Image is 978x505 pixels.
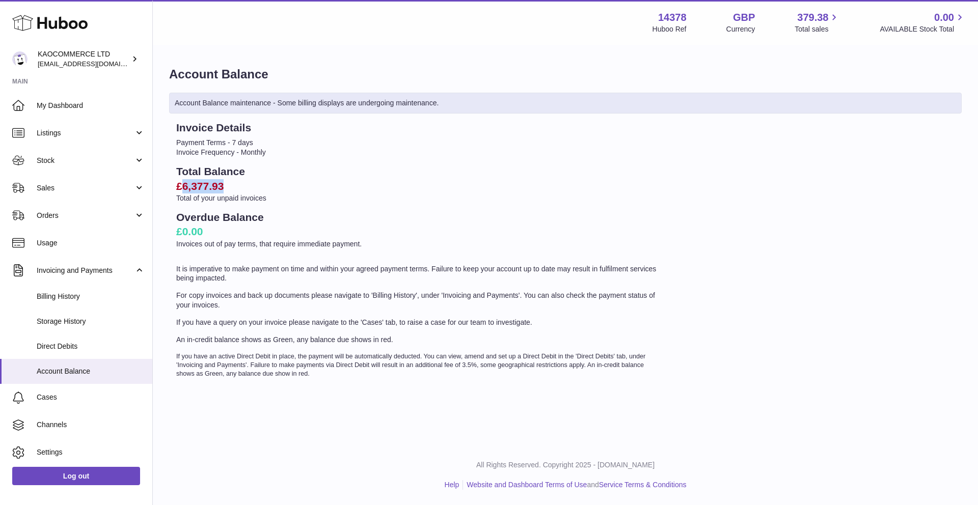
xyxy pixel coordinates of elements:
[653,24,687,34] div: Huboo Ref
[169,93,962,114] div: Account Balance maintenance - Some billing displays are undergoing maintenance.
[733,11,755,24] strong: GBP
[176,148,661,157] li: Invoice Frequency - Monthly
[176,291,661,310] p: For copy invoices and back up documents please navigate to 'Billing History', under 'Invoicing an...
[37,156,134,165] span: Stock
[161,460,970,470] p: All Rights Reserved. Copyright 2025 - [DOMAIN_NAME]
[176,193,661,203] p: Total of your unpaid invoices
[37,420,145,430] span: Channels
[12,467,140,485] a: Log out
[37,211,134,220] span: Orders
[176,164,661,179] h2: Total Balance
[37,101,145,110] span: My Dashboard
[37,317,145,326] span: Storage History
[38,60,150,68] span: [EMAIL_ADDRESS][DOMAIN_NAME]
[880,11,966,34] a: 0.00 AVAILABLE Stock Total
[37,447,145,457] span: Settings
[169,66,962,82] h1: Account Balance
[726,24,755,34] div: Currency
[176,335,661,345] p: An in-credit balance shows as Green, any balance due shows in red.
[176,264,661,284] p: It is imperative to make payment on time and within your agreed payment terms. Failure to keep yo...
[934,11,954,24] span: 0.00
[38,49,129,69] div: KAOCOMMERCE LTD
[176,179,661,193] h2: £6,377.93
[445,481,459,489] a: Help
[176,239,661,249] p: Invoices out of pay terms, that require immediate payment.
[176,121,661,135] h2: Invoice Details
[795,11,840,34] a: 379.38 Total sales
[37,183,134,193] span: Sales
[37,367,145,376] span: Account Balance
[795,24,840,34] span: Total sales
[599,481,687,489] a: Service Terms & Conditions
[658,11,687,24] strong: 14378
[880,24,966,34] span: AVAILABLE Stock Total
[467,481,587,489] a: Website and Dashboard Terms of Use
[37,266,134,275] span: Invoicing and Payments
[797,11,828,24] span: 379.38
[176,210,661,225] h2: Overdue Balance
[37,392,145,402] span: Cases
[12,51,28,67] img: hello@lunera.co.uk
[176,138,661,148] li: Payment Terms - 7 days
[176,318,661,327] p: If you have a query on your invoice please navigate to the 'Cases' tab, to raise a case for our t...
[176,225,661,239] h2: £0.00
[37,342,145,351] span: Direct Debits
[463,480,686,490] li: and
[37,238,145,248] span: Usage
[37,128,134,138] span: Listings
[176,352,661,378] p: If you have an active Direct Debit in place, the payment will be automatically deducted. You can ...
[37,292,145,301] span: Billing History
